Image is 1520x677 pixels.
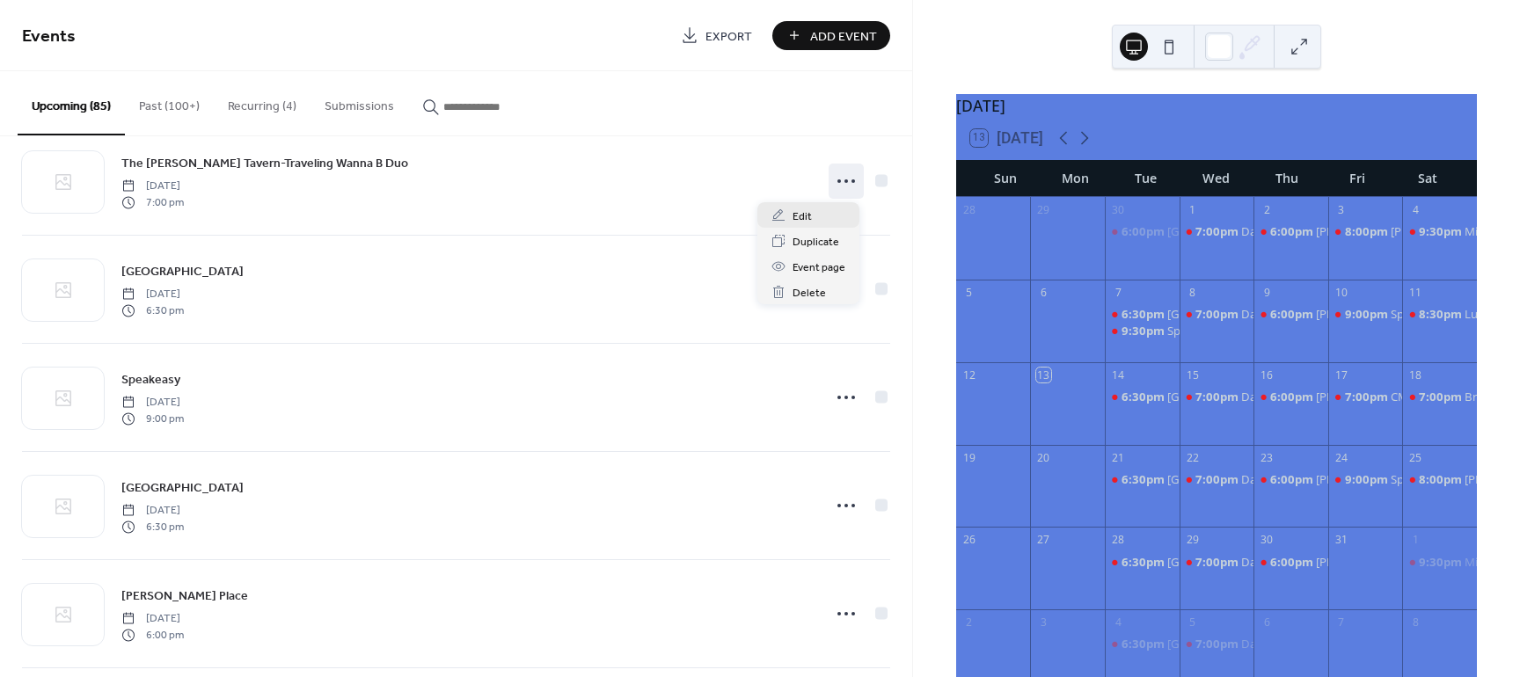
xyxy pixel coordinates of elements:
div: Ryan's Place [1253,223,1328,239]
div: [GEOGRAPHIC_DATA] [1167,554,1282,570]
div: 5 [1185,615,1200,630]
div: 6 [1260,615,1275,630]
a: [PERSON_NAME] Place [121,586,248,606]
span: 8:00pm [1345,223,1391,239]
div: 24 [1334,450,1348,465]
div: Breachway Grill [1402,389,1477,404]
div: [GEOGRAPHIC_DATA] [1167,636,1282,652]
div: 2 [1260,202,1275,217]
div: [GEOGRAPHIC_DATA] [1167,389,1282,404]
span: 6:30pm [1122,306,1167,322]
div: 31 [1334,533,1348,548]
div: [PERSON_NAME] [1391,223,1480,239]
button: Add Event [772,21,890,50]
div: Dan's Place [1241,554,1301,570]
span: Add Event [810,27,877,46]
span: [GEOGRAPHIC_DATA] [121,263,244,281]
div: Speakeasy [1105,323,1180,338]
span: 8:30pm [1419,306,1465,322]
div: Midtown Oyster Bar-The Traveling Wanna B's [1402,554,1477,570]
span: 7:00pm [1195,306,1241,322]
span: 7:00 pm [121,194,184,210]
div: Dan's Place - The Traveling Wanna B's [1402,471,1477,487]
div: 30 [1260,533,1275,548]
a: [GEOGRAPHIC_DATA] [121,477,244,498]
span: 9:00pm [1345,471,1391,487]
span: [DATE] [121,395,184,411]
span: Event page [793,258,845,277]
div: [GEOGRAPHIC_DATA] [1167,223,1282,239]
div: 21 [1111,450,1126,465]
span: 7:00pm [1345,389,1391,404]
span: 6:00pm [1270,306,1316,322]
div: 10 [1334,285,1348,300]
div: Midtown Oyster Bar-The Traveling Wanna B's [1402,223,1477,239]
span: 6:30pm [1122,554,1167,570]
div: Dan's Place [1241,471,1301,487]
span: [DATE] [121,611,184,627]
div: Dan's Place [1180,306,1254,322]
div: Ryan's Place [1253,471,1328,487]
div: Flat River Tavern [1105,389,1180,404]
span: 7:00pm [1195,471,1241,487]
div: Speakeasy [1167,323,1223,338]
div: 29 [1036,202,1051,217]
a: Speakeasy [121,369,180,389]
span: 9:00 pm [121,411,184,426]
div: 7 [1334,615,1348,630]
div: Lucky's [1465,306,1503,322]
div: Flat River Tavern [1105,636,1180,652]
div: 17 [1334,368,1348,382]
div: Dan's Place [1180,389,1254,404]
div: Dan's Place [1180,223,1254,239]
div: Dan's Place [1241,306,1301,322]
div: 25 [1408,450,1423,465]
div: Thu [1252,160,1322,196]
div: 28 [961,202,976,217]
div: [GEOGRAPHIC_DATA] [1167,306,1282,322]
a: Export [668,21,765,50]
span: 7:00pm [1195,223,1241,239]
a: [GEOGRAPHIC_DATA] [121,261,244,281]
div: Dan's Place [1241,636,1301,652]
span: 7:00pm [1195,636,1241,652]
span: 6:30pm [1122,636,1167,652]
div: Dan's Place [1241,223,1301,239]
span: 6:00 pm [121,627,184,643]
div: [PERSON_NAME] Place [1316,389,1435,404]
div: 29 [1185,533,1200,548]
span: 6:00pm [1270,554,1316,570]
div: Flat River Tavern [1105,306,1180,322]
div: Sun [970,160,1041,196]
div: 14 [1111,368,1126,382]
div: 6 [1036,285,1051,300]
div: Dan's Place [1180,636,1254,652]
div: 5 [961,285,976,300]
span: [PERSON_NAME] Place [121,587,248,606]
div: Sat [1392,160,1463,196]
span: [DATE] [121,178,184,194]
span: 6:30pm [1122,389,1167,404]
span: 9:30pm [1419,223,1465,239]
div: 19 [961,450,976,465]
span: [DATE] [121,503,184,519]
div: Ryan's Place [1253,306,1328,322]
div: 8 [1185,285,1200,300]
button: Submissions [311,71,408,134]
span: 7:00pm [1195,389,1241,404]
div: Flat River Tavern [1105,223,1180,239]
span: 8:00pm [1419,471,1465,487]
div: 1 [1408,533,1423,548]
div: 15 [1185,368,1200,382]
span: 6:30 pm [121,302,184,318]
button: Past (100+) [125,71,214,134]
span: 9:30pm [1122,323,1167,338]
div: [PERSON_NAME] Place [1316,471,1435,487]
div: Fri [1322,160,1392,196]
div: 4 [1408,202,1423,217]
span: Edit [793,207,812,226]
div: 26 [961,533,976,548]
span: 6:00pm [1270,471,1316,487]
div: Mon [1041,160,1111,196]
div: 13 [1036,368,1051,382]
